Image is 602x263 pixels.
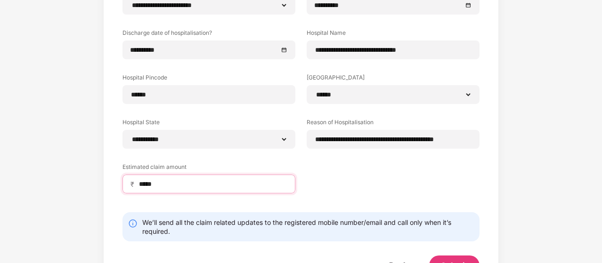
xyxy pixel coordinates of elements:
[142,218,474,236] div: We’ll send all the claim related updates to the registered mobile number/email and call only when...
[130,180,138,189] span: ₹
[122,163,295,175] label: Estimated claim amount
[122,73,295,85] label: Hospital Pincode
[307,29,480,40] label: Hospital Name
[128,219,138,228] img: svg+xml;base64,PHN2ZyBpZD0iSW5mby0yMHgyMCIgeG1sbnM9Imh0dHA6Ly93d3cudzMub3JnLzIwMDAvc3ZnIiB3aWR0aD...
[122,118,295,130] label: Hospital State
[122,29,295,40] label: Discharge date of hospitalisation?
[307,73,480,85] label: [GEOGRAPHIC_DATA]
[307,118,480,130] label: Reason of Hospitalisation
